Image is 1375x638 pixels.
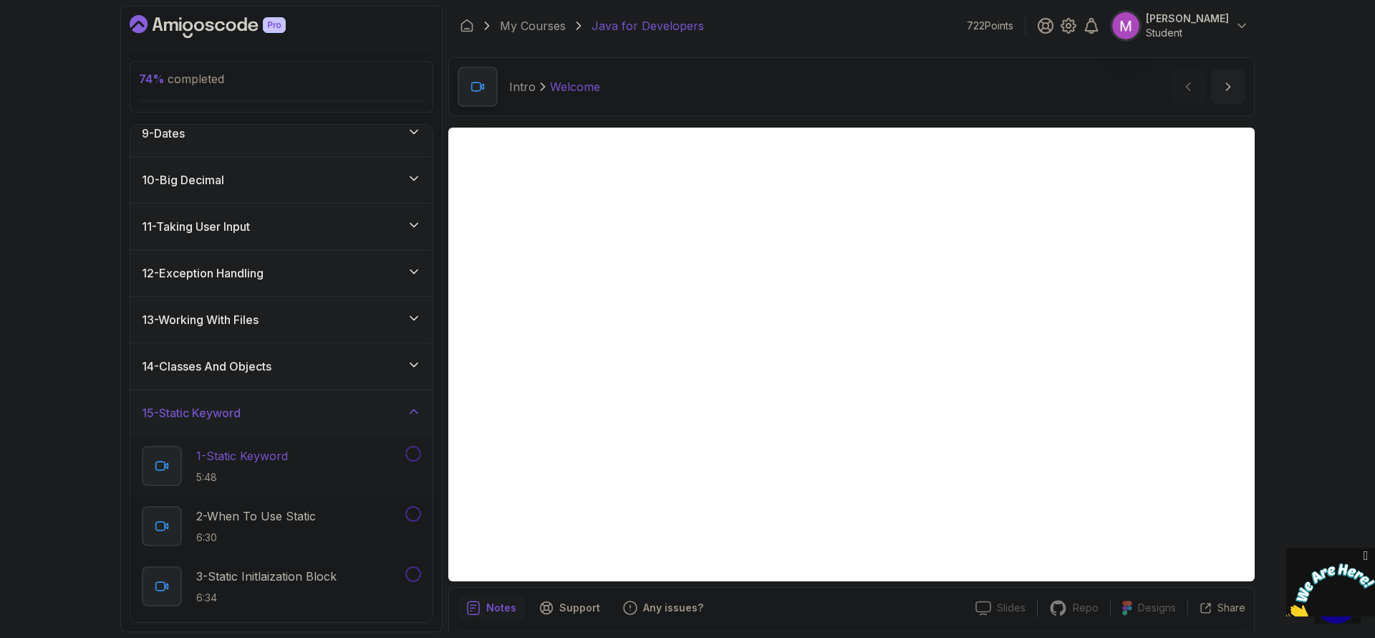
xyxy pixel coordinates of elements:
[1073,601,1099,615] p: Repo
[1146,26,1229,40] p: Student
[196,447,288,465] p: 1 - Static Keyword
[967,19,1013,33] p: 722 Points
[142,566,421,606] button: 3-Static Initlaization Block6:34
[486,601,516,615] p: Notes
[550,78,600,95] p: Welcome
[614,596,712,619] button: Feedback button
[1211,70,1245,104] button: next content
[130,390,433,436] button: 15-Static Keyword
[196,591,337,605] p: 6:34
[142,311,259,328] h3: 13 - Working With Files
[1111,11,1249,40] button: user profile image[PERSON_NAME]Student
[142,446,421,486] button: 1-Static Keyword5:48
[130,204,433,249] button: 11-Taking User Input
[130,250,433,296] button: 12-Exception Handling
[509,78,536,95] p: Intro
[1138,601,1176,615] p: Designs
[531,596,609,619] button: Support button
[142,404,241,422] h3: 15 - Static Keyword
[1286,548,1375,616] iframe: chat widget
[1187,601,1245,615] button: Share
[458,596,525,619] button: notes button
[142,125,185,142] h3: 9 - Dates
[196,530,316,545] p: 6:30
[142,358,271,375] h3: 14 - Classes And Objects
[196,508,316,525] p: 2 - When To Use Static
[142,506,421,546] button: 2-When To Use Static6:30
[196,568,337,585] p: 3 - Static Initlaization Block
[130,110,433,156] button: 9-Dates
[196,470,288,485] p: 5:48
[1217,601,1245,615] p: Share
[142,218,250,235] h3: 11 - Taking User Input
[139,72,165,86] span: 74 %
[1112,12,1139,39] img: user profile image
[1171,70,1205,104] button: previous content
[130,343,433,389] button: 14-Classes And Objects
[460,19,474,33] a: Dashboard
[643,601,703,615] p: Any issues?
[130,157,433,203] button: 10-Big Decimal
[500,17,566,34] a: My Courses
[1146,11,1229,26] p: [PERSON_NAME]
[130,15,319,38] a: Dashboard
[139,72,224,86] span: completed
[592,17,704,34] p: Java for Developers
[142,265,264,282] h3: 12 - Exception Handling
[142,171,224,189] h3: 10 - Big Decimal
[448,128,1255,581] iframe: 1 - Hi
[130,297,433,343] button: 13-Working With Files
[559,601,600,615] p: Support
[997,601,1026,615] p: Slides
